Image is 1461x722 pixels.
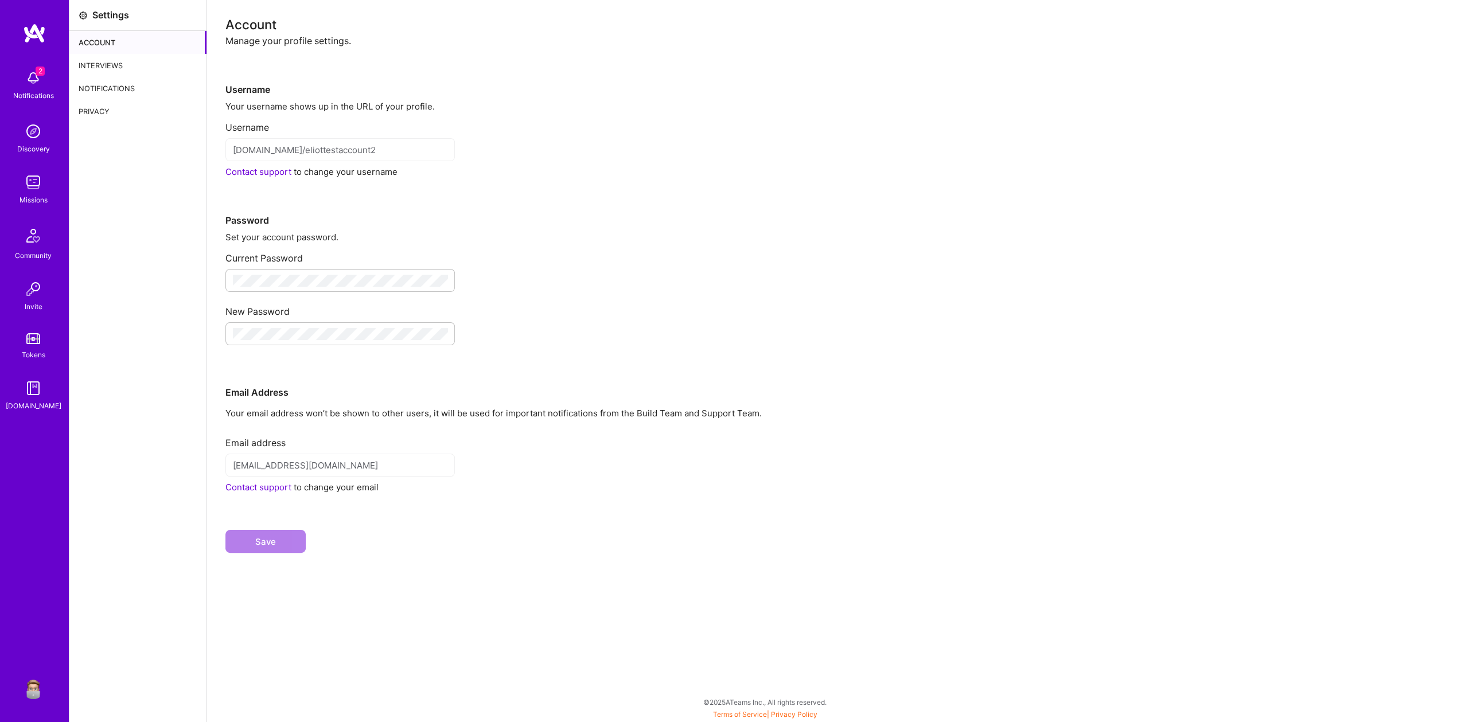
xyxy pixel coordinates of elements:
a: User Avatar [19,676,48,699]
div: © 2025 ATeams Inc., All rights reserved. [69,688,1461,716]
div: Invite [25,300,42,313]
a: Contact support [225,482,291,493]
div: Your username shows up in the URL of your profile. [225,100,1443,112]
div: Community [15,249,52,262]
img: guide book [22,377,45,400]
div: Interviews [69,54,207,77]
div: Notifications [69,77,207,100]
img: discovery [22,120,45,143]
div: Manage your profile settings. [225,35,1443,47]
div: Discovery [17,143,50,155]
div: Missions [20,194,48,206]
div: [DOMAIN_NAME] [6,400,61,412]
p: Your email address won’t be shown to other users, it will be used for important notifications fro... [225,407,1443,419]
div: to change your email [225,481,1443,493]
img: bell [22,67,45,89]
div: Username [225,112,1443,134]
div: New Password [225,296,1443,318]
div: Account [69,31,207,54]
img: tokens [26,333,40,344]
div: Password [225,178,1443,227]
span: | [713,710,817,719]
div: Set your account password. [225,231,1443,243]
div: Settings [92,9,129,21]
a: Contact support [225,166,291,177]
img: User Avatar [22,676,45,699]
div: Email Address [225,350,1443,399]
div: Notifications [13,89,54,102]
img: Community [20,222,47,249]
img: Invite [22,278,45,300]
img: teamwork [22,171,45,194]
i: icon Settings [79,11,88,20]
div: Username [225,47,1443,96]
button: Save [225,530,306,553]
div: Tokens [22,349,45,361]
img: logo [23,23,46,44]
div: Account [225,18,1443,30]
div: Current Password [225,243,1443,264]
div: to change your username [225,166,1443,178]
div: Email address [225,428,1443,449]
a: Privacy Policy [771,710,817,719]
div: Privacy [69,100,207,123]
a: Terms of Service [713,710,767,719]
span: 2 [36,67,45,76]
